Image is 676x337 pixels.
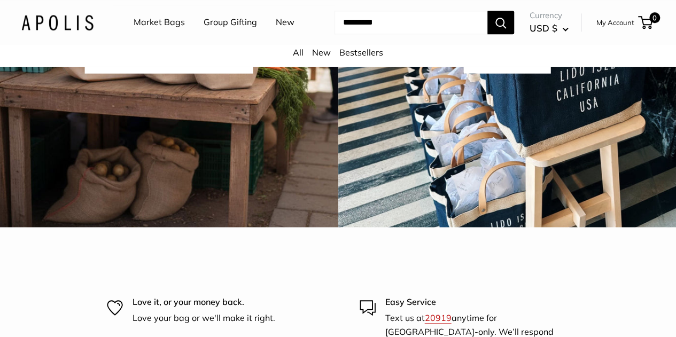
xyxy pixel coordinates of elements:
p: Easy Service [385,295,570,309]
button: Search [487,11,514,34]
span: USD $ [530,22,557,34]
iframe: Sign Up via Text for Offers [9,296,114,328]
span: Currency [530,8,569,23]
a: 20919 [425,312,452,323]
button: USD $ [530,20,569,37]
a: Market Bags [134,14,185,30]
a: All [293,47,304,58]
a: Group Gifting [204,14,257,30]
p: Love your bag or we'll make it right. [133,311,275,325]
a: Bestsellers [339,47,383,58]
a: 0 [639,16,652,29]
img: Apolis [21,14,94,30]
p: Love it, or your money back. [133,295,275,309]
input: Search... [335,11,487,34]
a: New [276,14,294,30]
a: New [312,47,331,58]
a: My Account [596,16,634,29]
span: 0 [649,12,660,23]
